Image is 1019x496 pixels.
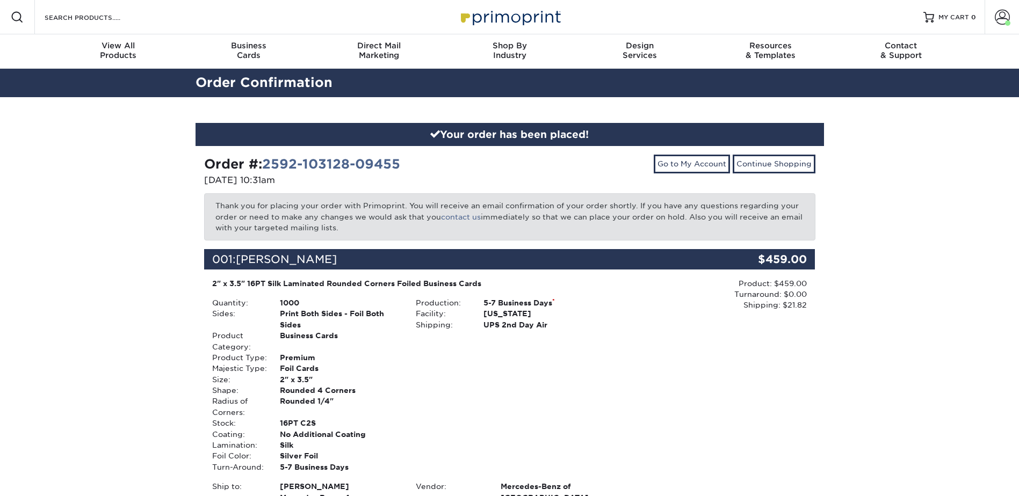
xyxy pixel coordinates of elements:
div: No Additional Coating [272,429,408,440]
div: 5-7 Business Days [272,462,408,472]
div: & Templates [705,41,836,60]
span: Direct Mail [314,41,444,50]
div: Premium [272,352,408,363]
a: View AllProducts [53,34,184,69]
a: 2592-103128-09455 [262,156,400,172]
div: Majestic Type: [204,363,272,374]
div: 16PT C2S [272,418,408,428]
div: Foil Color: [204,450,272,461]
div: Product Type: [204,352,272,363]
div: Rounded 4 Corners [272,385,408,396]
div: Production: [408,297,475,308]
div: Sides: [204,308,272,330]
span: Design [575,41,705,50]
div: Cards [183,41,314,60]
div: 2" x 3.5" [272,374,408,385]
div: Business Cards [272,330,408,352]
h2: Order Confirmation [187,73,832,93]
strong: Order #: [204,156,400,172]
a: DesignServices [575,34,705,69]
div: Silk [272,440,408,450]
div: Products [53,41,184,60]
span: 0 [971,13,976,21]
div: 5-7 Business Days [475,297,611,308]
div: Coating: [204,429,272,440]
div: Print Both Sides - Foil Both Sides [272,308,408,330]
div: Lamination: [204,440,272,450]
div: Turn-Around: [204,462,272,472]
span: [PERSON_NAME] [280,481,400,492]
img: Primoprint [456,5,563,28]
span: [PERSON_NAME] [236,253,337,266]
div: Your order has been placed! [196,123,824,147]
div: Shipping: [408,319,475,330]
p: [DATE] 10:31am [204,174,502,187]
span: MY CART [938,13,969,22]
div: Product: $459.00 Turnaround: $0.00 Shipping: $21.82 [611,278,807,311]
p: Thank you for placing your order with Primoprint. You will receive an email confirmation of your ... [204,193,815,240]
div: Facility: [408,308,475,319]
span: Shop By [444,41,575,50]
div: Rounded 1/4" [272,396,408,418]
div: Radius of Corners: [204,396,272,418]
div: UPS 2nd Day Air [475,319,611,330]
div: Silver Foil [272,450,408,461]
a: Contact& Support [836,34,966,69]
a: Continue Shopping [733,155,815,173]
div: Quantity: [204,297,272,308]
div: & Support [836,41,966,60]
div: Product Category: [204,330,272,352]
div: 1000 [272,297,408,308]
a: BusinessCards [183,34,314,69]
div: Industry [444,41,575,60]
div: Foil Cards [272,363,408,374]
a: contact us [441,213,481,221]
a: Direct MailMarketing [314,34,444,69]
div: 001: [204,249,713,269]
div: Services [575,41,705,60]
span: Resources [705,41,836,50]
a: Shop ByIndustry [444,34,575,69]
div: Size: [204,374,272,385]
div: 2" x 3.5" 16PT Silk Laminated Rounded Corners Foiled Business Cards [212,278,604,289]
span: Business [183,41,314,50]
div: Marketing [314,41,444,60]
input: SEARCH PRODUCTS..... [44,11,148,24]
div: Shape: [204,385,272,396]
a: Resources& Templates [705,34,836,69]
a: Go to My Account [654,155,730,173]
div: [US_STATE] [475,308,611,319]
div: Stock: [204,418,272,428]
div: $459.00 [713,249,815,269]
span: Contact [836,41,966,50]
span: View All [53,41,184,50]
